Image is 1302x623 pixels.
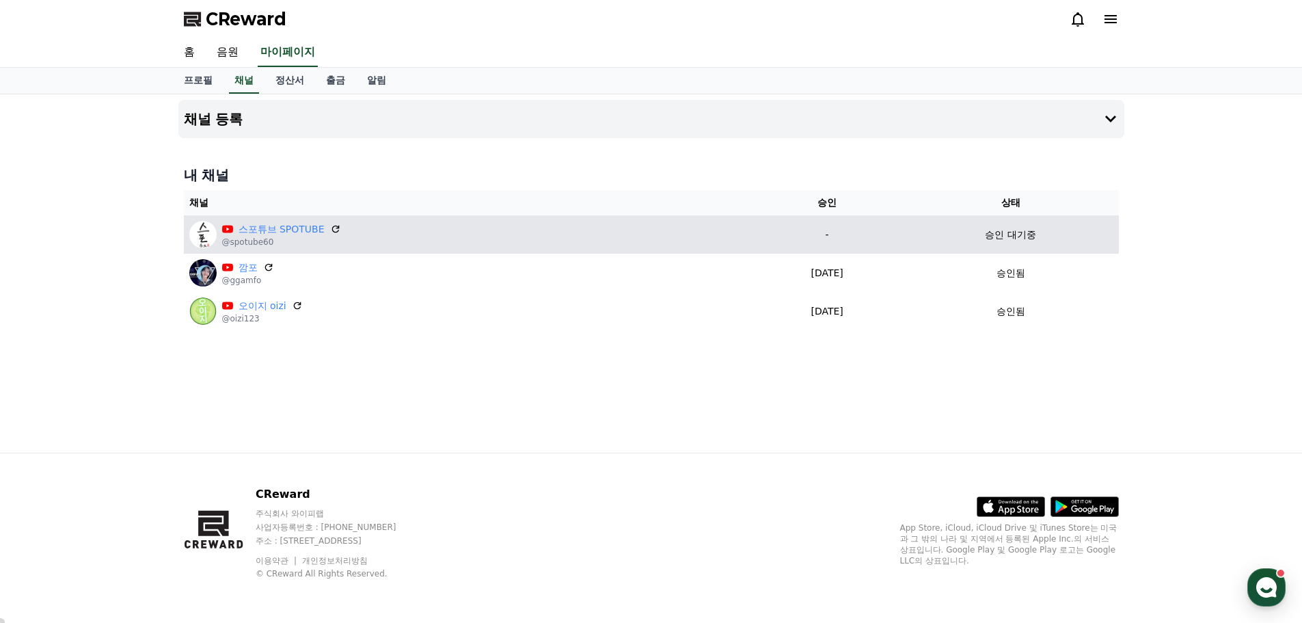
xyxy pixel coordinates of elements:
span: 홈 [43,454,51,465]
th: 채널 [184,190,752,215]
a: 출금 [315,68,356,94]
p: @ggamfo [222,275,274,286]
a: 알림 [356,68,397,94]
p: @oizi123 [222,313,303,324]
p: 주식회사 와이피랩 [256,508,422,519]
a: 채널 [229,68,259,94]
a: 프로필 [173,68,223,94]
a: 대화 [90,434,176,468]
th: 상태 [903,190,1119,215]
th: 승인 [752,190,903,215]
p: [DATE] [757,304,897,319]
a: CReward [184,8,286,30]
p: App Store, iCloud, iCloud Drive 및 iTunes Store는 미국과 그 밖의 나라 및 지역에서 등록된 Apple Inc.의 서비스 상표입니다. Goo... [900,522,1119,566]
p: 사업자등록번호 : [PHONE_NUMBER] [256,522,422,533]
p: - [757,228,897,242]
a: 음원 [206,38,249,67]
a: 마이페이지 [258,38,318,67]
img: 오이지 oizi [189,297,217,325]
span: 설정 [211,454,228,465]
a: 개인정보처리방침 [302,556,368,566]
p: 승인 대기중 [985,228,1035,242]
p: 승인됨 [996,266,1025,280]
p: 주소 : [STREET_ADDRESS] [256,535,422,546]
img: 스포튜브 SPOTUBE [189,221,217,248]
p: CReward [256,486,422,503]
a: 오이지 oizi [239,299,286,313]
button: 채널 등록 [178,100,1124,138]
a: 이용약관 [256,556,299,566]
h4: 채널 등록 [184,111,243,127]
span: 대화 [125,455,141,466]
p: [DATE] [757,266,897,280]
p: © CReward All Rights Reserved. [256,568,422,579]
a: 홈 [4,434,90,468]
a: 깜포 [239,261,258,275]
p: 승인됨 [996,304,1025,319]
img: 깜포 [189,259,217,287]
a: 정산서 [265,68,315,94]
p: @spotube60 [222,237,341,248]
span: CReward [206,8,286,30]
a: 스포튜브 SPOTUBE [239,222,325,237]
a: 홈 [173,38,206,67]
a: 설정 [176,434,262,468]
h4: 내 채널 [184,165,1119,185]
